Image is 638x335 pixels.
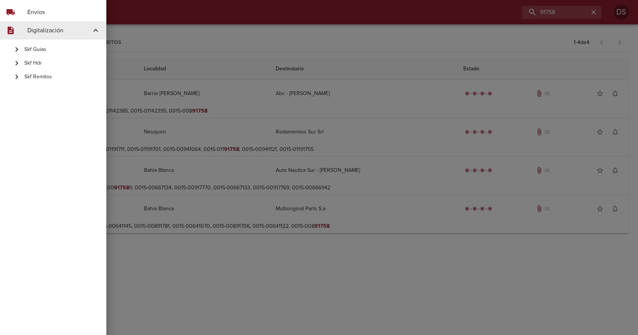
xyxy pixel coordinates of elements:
[24,46,100,53] span: Skf Guias
[27,26,91,35] span: Digitalización
[6,26,15,35] span: description
[6,8,15,17] span: local_shipping
[27,8,100,17] span: Envíos
[24,73,100,81] span: Skf Remitos
[24,59,100,67] span: Skf Hdr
